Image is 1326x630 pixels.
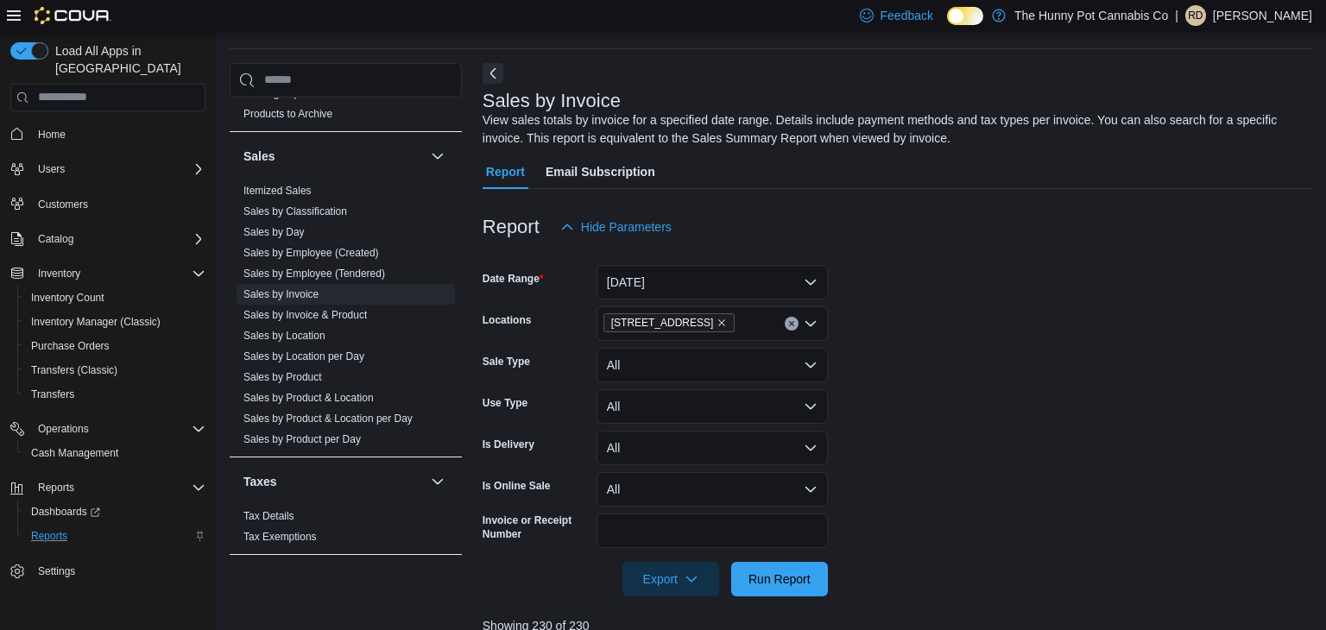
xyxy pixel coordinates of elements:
button: Home [3,122,212,147]
h3: Sales [243,148,275,165]
input: Dark Mode [947,7,983,25]
a: Transfers [24,384,81,405]
span: Tax Details [243,509,294,523]
a: Reports [24,526,74,546]
div: Products [230,83,462,131]
a: Products to Archive [243,108,332,120]
span: Purchase Orders [31,339,110,353]
a: Settings [31,561,82,582]
a: Sales by Day [243,226,305,238]
a: Sales by Product per Day [243,433,361,445]
a: Customers [31,194,95,215]
a: Sales by Product [243,371,322,383]
span: Sales by Product & Location [243,391,374,405]
a: Sales by Classification [243,205,347,217]
a: Sales by Employee (Created) [243,247,379,259]
button: Operations [3,417,212,441]
span: Dashboards [24,501,205,522]
span: Sales by Location [243,329,325,343]
span: Reports [31,477,205,498]
span: Sales by Product & Location per Day [243,412,413,425]
a: Cash Management [24,443,125,463]
span: Customers [31,193,205,215]
button: Users [31,159,72,180]
button: [DATE] [597,265,828,299]
span: Home [38,128,66,142]
a: Sales by Location per Day [243,350,364,362]
span: Inventory Manager (Classic) [24,312,205,332]
span: Sales by Product per Day [243,432,361,446]
button: Operations [31,419,96,439]
a: Catalog Export [243,87,312,99]
span: Export [633,562,709,596]
button: All [597,348,828,382]
button: Purchase Orders [17,334,212,358]
span: Feedback [881,7,933,24]
span: Load All Apps in [GEOGRAPHIC_DATA] [48,42,205,77]
button: Reports [3,476,212,500]
label: Sale Type [483,355,530,369]
span: [STREET_ADDRESS] [611,314,714,331]
span: Products to Archive [243,107,332,121]
span: Purchase Orders [24,336,205,356]
span: Reports [31,529,67,543]
a: Sales by Employee (Tendered) [243,268,385,280]
a: Tax Details [243,510,294,522]
span: RD [1188,5,1203,26]
span: Inventory Count [24,287,205,308]
a: Dashboards [17,500,212,524]
span: Operations [38,422,89,436]
span: Dashboards [31,505,100,519]
div: Raquel Di Cresce [1185,5,1206,26]
button: Transfers (Classic) [17,358,212,382]
label: Is Online Sale [483,479,551,493]
a: Sales by Product & Location per Day [243,413,413,425]
span: Itemized Sales [243,184,312,198]
button: Reports [31,477,81,498]
button: Settings [3,558,212,583]
span: Cash Management [31,446,118,460]
button: Taxes [243,473,424,490]
button: Inventory [3,261,212,286]
div: Sales [230,180,462,457]
a: Sales by Location [243,330,325,342]
h3: Taxes [243,473,277,490]
button: Clear input [785,317,799,331]
span: Users [38,162,65,176]
a: Sales by Product & Location [243,392,374,404]
span: Catalog [31,229,205,249]
button: Users [3,157,212,181]
span: Transfers (Classic) [31,363,117,377]
span: Sales by Product [243,370,322,384]
button: Run Report [731,562,828,596]
img: Cova [35,7,111,24]
span: Dark Mode [947,25,948,26]
p: | [1175,5,1178,26]
span: Transfers [24,384,205,405]
span: Hide Parameters [581,218,672,236]
h3: Report [483,217,540,237]
button: Inventory Count [17,286,212,310]
span: Report [486,154,525,189]
span: Sales by Invoice & Product [243,308,367,322]
button: Next [483,63,503,84]
button: Inventory [31,263,87,284]
button: Open list of options [804,317,818,331]
button: Hide Parameters [553,210,679,244]
button: Sales [427,146,448,167]
label: Invoice or Receipt Number [483,513,590,541]
span: Run Report [748,570,811,588]
a: Inventory Count [24,287,111,308]
a: Dashboards [24,501,107,522]
span: Inventory [31,263,205,284]
label: Date Range [483,272,544,286]
a: Inventory Manager (Classic) [24,312,167,332]
span: Sales by Invoice [243,287,319,301]
div: Taxes [230,506,462,554]
span: Cash Management [24,443,205,463]
a: Home [31,124,73,145]
span: Home [31,123,205,145]
button: Taxes [427,471,448,492]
